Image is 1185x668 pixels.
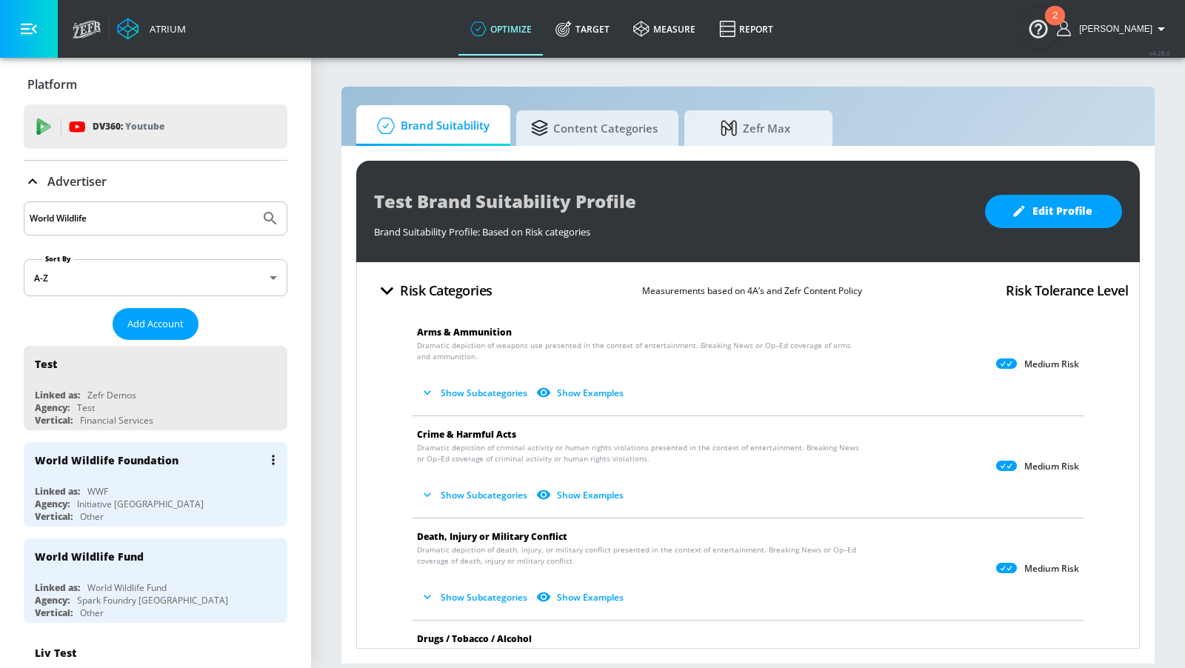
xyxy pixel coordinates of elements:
[374,218,970,238] div: Brand Suitability Profile: Based on Risk categories
[35,453,178,467] div: World Wildlife Foundation
[254,202,287,235] button: Submit Search
[24,161,287,202] div: Advertiser
[35,389,80,401] div: Linked as:
[417,585,533,609] button: Show Subcategories
[371,108,490,144] span: Brand Suitability
[24,64,287,105] div: Platform
[35,357,57,371] div: Test
[35,594,70,607] div: Agency:
[985,195,1122,228] button: Edit Profile
[533,585,630,609] button: Show Examples
[417,483,533,507] button: Show Subcategories
[400,280,493,301] h4: Risk Categories
[533,483,630,507] button: Show Examples
[417,381,533,405] button: Show Subcategories
[80,607,104,619] div: Other
[24,346,287,430] div: TestLinked as:Zefr DemosAgency:TestVertical:Financial Services
[417,442,864,464] span: Dramatic depiction of criminal activity or human rights violations presented in the context of en...
[1052,16,1058,35] div: 2
[35,510,73,523] div: Vertical:
[80,510,104,523] div: Other
[368,273,498,308] button: Risk Categories
[77,594,228,607] div: Spark Foundry [GEOGRAPHIC_DATA]
[24,104,287,149] div: DV360: Youtube
[87,389,136,401] div: Zefr Demos
[42,254,74,264] label: Sort By
[1149,49,1170,57] span: v 4.28.0
[127,315,184,333] span: Add Account
[1006,280,1128,301] h4: Risk Tolerance Level
[117,18,186,40] a: Atrium
[24,442,287,527] div: World Wildlife FoundationLinked as:WWFAgency:Initiative [GEOGRAPHIC_DATA]Vertical:Other
[87,485,108,498] div: WWF
[87,581,167,594] div: World Wildlife Fund
[35,607,73,619] div: Vertical:
[35,498,70,510] div: Agency:
[30,209,254,228] input: Search by name
[417,530,567,543] span: Death, Injury or Military Conflict
[47,173,107,190] p: Advertiser
[533,381,630,405] button: Show Examples
[1015,202,1092,221] span: Edit Profile
[144,22,186,36] div: Atrium
[1057,20,1170,38] button: [PERSON_NAME]
[24,538,287,623] div: World Wildlife FundLinked as:World Wildlife FundAgency:Spark Foundry [GEOGRAPHIC_DATA]Vertical:Other
[417,428,516,441] span: Crime & Harmful Acts
[27,76,77,93] p: Platform
[417,632,532,645] span: Drugs / Tobacco / Alcohol
[24,259,287,296] div: A-Z
[544,2,621,56] a: Target
[707,2,785,56] a: Report
[642,283,862,298] p: Measurements based on 4A’s and Zefr Content Policy
[125,118,164,134] p: Youtube
[1073,24,1152,34] span: login as: anthony.tran@zefr.com
[35,550,144,564] div: World Wildlife Fund
[113,308,198,340] button: Add Account
[1024,358,1079,370] p: Medium Risk
[35,414,73,427] div: Vertical:
[417,340,864,362] span: Dramatic depiction of weapons use presented in the context of entertainment. Breaking News or Op–...
[458,2,544,56] a: optimize
[699,110,812,146] span: Zefr Max
[77,401,95,414] div: Test
[1024,461,1079,472] p: Medium Risk
[35,581,80,594] div: Linked as:
[77,498,204,510] div: Initiative [GEOGRAPHIC_DATA]
[417,326,512,338] span: Arms & Ammunition
[35,646,76,660] div: Liv Test
[35,401,70,414] div: Agency:
[1018,7,1059,49] button: Open Resource Center, 2 new notifications
[35,485,80,498] div: Linked as:
[531,110,658,146] span: Content Categories
[80,414,153,427] div: Financial Services
[621,2,707,56] a: measure
[1024,563,1079,575] p: Medium Risk
[417,544,864,567] span: Dramatic depiction of death, injury, or military conflict presented in the context of entertainme...
[93,118,164,135] p: DV360:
